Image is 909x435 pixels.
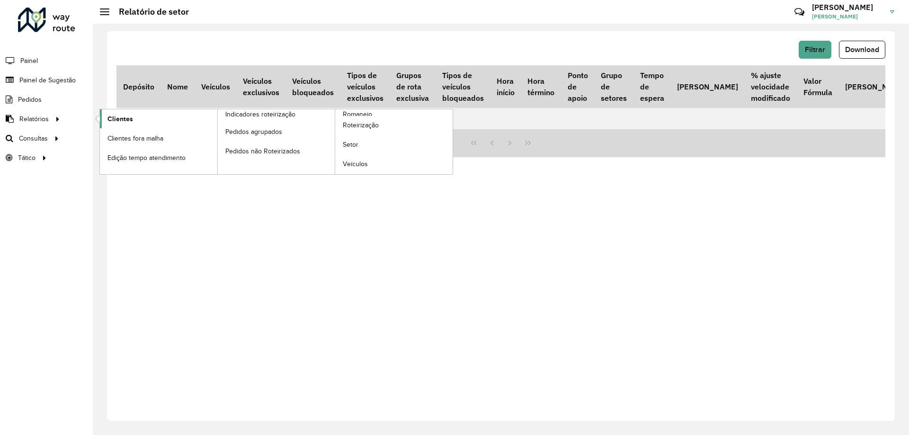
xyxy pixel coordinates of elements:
span: Clientes [107,114,133,124]
a: Romaneio [218,109,453,174]
th: Tipos de veículos bloqueados [436,65,490,108]
span: Painel de Sugestão [19,75,76,85]
span: Indicadores roteirização [225,109,295,119]
span: Veículos [343,159,368,169]
span: Edição tempo atendimento [107,153,186,163]
th: [PERSON_NAME] [670,65,744,108]
span: Clientes fora malha [107,133,163,143]
a: Setor [335,135,453,154]
button: Filtrar [799,41,831,59]
span: Download [845,45,879,53]
th: Hora término [521,65,561,108]
th: Ponto de apoio [561,65,594,108]
th: Grupo de setores [594,65,633,108]
span: Setor [343,140,358,150]
a: Veículos [335,155,453,174]
a: Contato Rápido [789,2,810,22]
th: Veículos exclusivos [236,65,285,108]
span: Pedidos agrupados [225,127,282,137]
th: Tipos de veículos exclusivos [340,65,390,108]
a: Roteirização [335,116,453,135]
th: Valor Fórmula [797,65,838,108]
th: Veículos [195,65,236,108]
th: % ajuste velocidade modificado [745,65,797,108]
a: Edição tempo atendimento [100,148,217,167]
button: Download [839,41,885,59]
span: [PERSON_NAME] [812,12,883,21]
h3: [PERSON_NAME] [812,3,883,12]
th: Nome [160,65,194,108]
span: Painel [20,56,38,66]
span: Pedidos [18,95,42,105]
span: Filtrar [805,45,825,53]
a: Pedidos agrupados [218,122,335,141]
span: Relatórios [19,114,49,124]
span: Romaneio [343,109,372,119]
a: Clientes fora malha [100,129,217,148]
a: Clientes [100,109,217,128]
span: Tático [18,153,36,163]
span: Roteirização [343,120,379,130]
a: Indicadores roteirização [100,109,335,174]
span: Pedidos não Roteirizados [225,146,300,156]
h2: Relatório de setor [109,7,189,17]
th: Depósito [116,65,160,108]
span: Consultas [19,133,48,143]
th: Tempo de espera [633,65,670,108]
th: Veículos bloqueados [286,65,340,108]
th: Grupos de rota exclusiva [390,65,435,108]
th: Hora início [490,65,521,108]
a: Pedidos não Roteirizados [218,142,335,160]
